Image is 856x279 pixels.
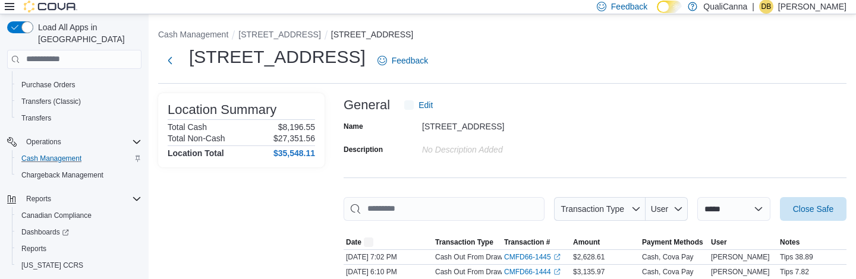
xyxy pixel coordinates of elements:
a: Transfers (Classic) [17,94,86,109]
button: Next [158,49,182,72]
button: Transaction # [502,235,571,249]
div: [STREET_ADDRESS] [422,117,581,131]
span: Cash Management [17,151,141,166]
span: Dashboards [21,227,69,237]
span: $2,628.61 [573,252,605,262]
button: Transfers (Classic) [12,93,146,110]
button: Operations [21,135,66,149]
span: Transfers [21,113,51,123]
span: Payment Methods [642,237,703,247]
span: Close Safe [793,203,833,215]
div: Cash, Cova Pay [642,252,694,262]
span: Date [346,237,361,247]
svg: External link [553,253,561,261]
button: Reports [21,192,56,206]
a: Dashboards [17,225,74,239]
span: Feedback [611,1,647,12]
span: Feedback [392,55,428,66]
h6: Total Cash [168,122,207,132]
svg: External link [553,268,561,275]
a: Purchase Orders [17,78,80,92]
span: Cash Management [21,154,81,163]
a: [US_STATE] CCRS [17,258,88,272]
span: User [711,237,727,247]
div: No Description added [422,140,581,154]
span: Tips 38.89 [780,252,813,262]
button: Cash Management [158,30,228,39]
span: Reports [21,192,141,206]
span: Load All Apps in [GEOGRAPHIC_DATA] [33,21,141,45]
span: Purchase Orders [21,80,75,90]
span: Reports [17,242,141,256]
a: Canadian Compliance [17,208,96,223]
span: [US_STATE] CCRS [21,261,83,270]
span: Transaction Type [561,204,624,214]
button: [US_STATE] CCRS [12,257,146,274]
span: Amount [573,237,600,247]
span: Transfers (Classic) [17,94,141,109]
span: Washington CCRS [17,258,141,272]
h3: Location Summary [168,103,276,117]
span: Chargeback Management [21,170,103,180]
a: CMFD66-1444External link [504,267,561,277]
button: Transaction Type [433,235,502,249]
div: Cash, Cova Pay [642,267,694,277]
button: Chargeback Management [12,167,146,183]
button: [STREET_ADDRESS] [331,30,413,39]
span: Dashboards [17,225,141,239]
span: [PERSON_NAME] [711,267,770,277]
button: Payment Methods [640,235,709,249]
p: $27,351.56 [273,134,315,143]
a: CMFD66-1445External link [504,252,561,262]
p: Cash Out From Drawer (Drawer 1) [435,267,545,277]
button: Reports [2,191,146,207]
label: Description [344,145,383,154]
span: Canadian Compliance [17,208,141,223]
span: Chargeback Management [17,168,141,182]
label: Name [344,122,363,131]
span: Edit [418,99,433,111]
input: Dark Mode [657,1,682,13]
span: Operations [26,137,61,147]
a: Feedback [373,49,433,72]
button: Close Safe [780,197,846,221]
span: Reports [26,194,51,204]
a: Chargeback Management [17,168,108,182]
button: Transaction Type [554,197,646,221]
span: Reports [21,244,46,253]
button: Amount [571,235,640,249]
p: $8,196.55 [278,122,315,132]
span: Notes [780,237,800,247]
button: Transfers [12,110,146,126]
h3: General [344,98,390,112]
div: [DATE] 7:02 PM [344,250,433,264]
h6: Total Non-Cash [168,134,225,143]
button: Purchase Orders [12,77,146,93]
img: Cova [24,1,77,12]
span: Transfers (Classic) [21,97,81,106]
h4: $35,548.11 [273,148,315,158]
p: Cash Out From Drawer (Drawer 2) [435,252,545,262]
span: Canadian Compliance [21,211,92,220]
h1: [STREET_ADDRESS] [189,45,366,69]
a: Cash Management [17,151,86,166]
div: [DATE] 6:10 PM [344,265,433,279]
a: Reports [17,242,51,256]
span: Transaction Type [435,237,493,247]
h4: Location Total [168,148,224,158]
span: Transaction # [504,237,550,247]
button: Notes [778,235,846,249]
span: [PERSON_NAME] [711,252,770,262]
span: $3,135.97 [573,267,605,277]
nav: An example of EuiBreadcrumbs [158,28,846,43]
span: Tips 7.82 [780,267,809,277]
button: Canadian Compliance [12,207,146,224]
span: User [651,204,669,214]
span: Operations [21,135,141,149]
button: Date [344,235,433,249]
button: User [709,235,778,249]
button: User [646,197,688,221]
button: Cash Management [12,150,146,167]
span: Transfers [17,111,141,125]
